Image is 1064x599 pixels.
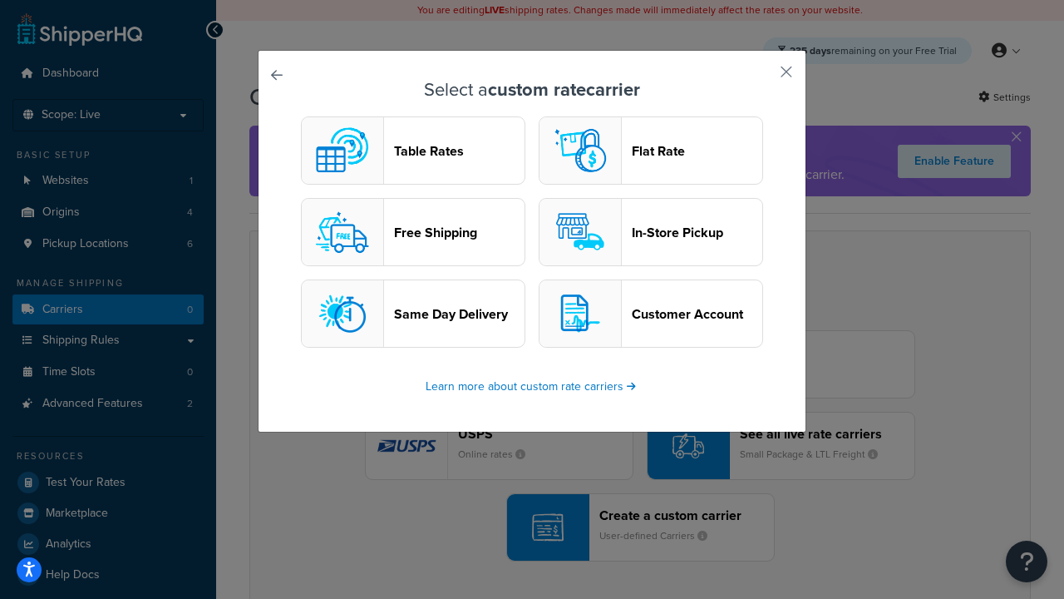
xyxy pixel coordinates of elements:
button: sameday logoSame Day Delivery [301,280,525,348]
button: flat logoFlat Rate [539,116,763,185]
button: customerAccount logoCustomer Account [539,280,763,348]
header: Table Rates [394,143,525,159]
header: Flat Rate [632,143,762,159]
button: free logoFree Shipping [301,198,525,266]
header: Same Day Delivery [394,306,525,322]
img: pickup logo [547,199,613,265]
button: pickup logoIn-Store Pickup [539,198,763,266]
img: customerAccount logo [547,280,613,347]
header: Customer Account [632,306,762,322]
h3: Select a [300,80,764,100]
a: Learn more about custom rate carriers [426,378,638,395]
img: custom logo [309,117,376,184]
img: flat logo [547,117,613,184]
img: sameday logo [309,280,376,347]
header: In-Store Pickup [632,225,762,240]
img: free logo [309,199,376,265]
header: Free Shipping [394,225,525,240]
button: custom logoTable Rates [301,116,525,185]
strong: custom rate carrier [488,76,640,103]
